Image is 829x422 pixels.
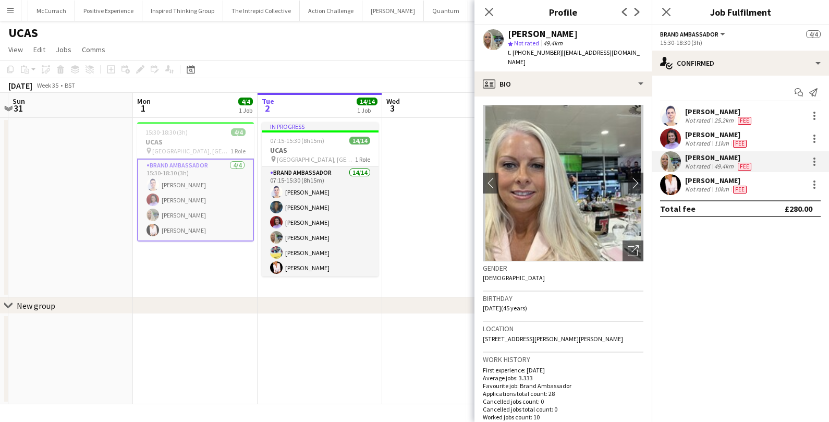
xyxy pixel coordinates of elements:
div: 1 Job [357,106,377,114]
span: t. [PHONE_NUMBER] [508,49,562,56]
a: Jobs [52,43,76,56]
img: Crew avatar or photo [483,105,643,261]
h3: Gender [483,263,643,273]
a: Edit [29,43,50,56]
p: Favourite job: Brand Ambassador [483,382,643,390]
span: 1 Role [355,155,370,163]
button: Positive Experience [75,1,142,21]
div: 25.2km [712,116,736,125]
span: View [8,45,23,54]
button: Inspired Thinking Group [142,1,223,21]
span: Fee [738,117,751,125]
span: [DEMOGRAPHIC_DATA] [483,274,545,282]
span: 14/14 [357,98,377,105]
div: In progress [262,122,379,130]
span: 31 [11,102,25,114]
h3: Job Fulfilment [652,5,829,19]
div: Bio [474,71,652,97]
div: Total fee [660,203,696,214]
span: 1 Role [230,147,246,155]
button: Equals [468,1,504,21]
span: 14/14 [349,137,370,144]
h3: Work history [483,355,643,364]
div: £280.00 [785,203,812,214]
button: Quantum [424,1,468,21]
span: [GEOGRAPHIC_DATA], [GEOGRAPHIC_DATA] [277,155,355,163]
p: Cancelled jobs total count: 0 [483,405,643,413]
span: Wed [386,97,400,106]
div: Not rated [685,116,712,125]
button: Action Challenge [300,1,362,21]
span: Sun [13,97,25,106]
div: Open photos pop-in [623,240,643,261]
app-job-card: 15:30-18:30 (3h)4/4UCAS [GEOGRAPHIC_DATA], [GEOGRAPHIC_DATA]1 RoleBrand Ambassador4/415:30-18:30 ... [137,122,254,242]
span: 1 [136,102,151,114]
div: Crew has different fees then in role [731,185,749,194]
h3: Location [483,324,643,333]
span: Edit [33,45,45,54]
span: 15:30-18:30 (3h) [145,128,188,136]
div: Not rated [685,185,712,194]
span: Tue [262,97,274,106]
div: Confirmed [652,51,829,76]
span: 49.4km [541,39,565,47]
span: Comms [82,45,105,54]
p: First experience: [DATE] [483,366,643,374]
button: McCurrach [28,1,75,21]
span: [GEOGRAPHIC_DATA], [GEOGRAPHIC_DATA] [152,147,230,155]
div: Not rated [685,162,712,171]
p: Applications total count: 28 [483,390,643,397]
div: 49.4km [712,162,736,171]
div: 15:30-18:30 (3h) [660,39,821,46]
span: Week 35 [34,81,60,89]
div: [PERSON_NAME] [685,107,753,116]
div: [PERSON_NAME] [508,29,578,39]
span: Jobs [56,45,71,54]
div: [PERSON_NAME] [685,153,753,162]
span: Fee [733,140,747,148]
h3: UCAS [137,137,254,147]
button: Brand Ambassador [660,30,727,38]
span: 07:15-15:30 (8h15m) [270,137,324,144]
a: Comms [78,43,109,56]
h3: UCAS [262,146,379,155]
span: Not rated [514,39,539,47]
div: 1 Job [239,106,252,114]
span: | [EMAIL_ADDRESS][DOMAIN_NAME] [508,49,640,66]
div: [DATE] [8,80,32,91]
span: Fee [738,163,751,171]
div: Crew has different fees then in role [736,116,753,125]
span: 4/4 [806,30,821,38]
div: 10km [712,185,731,194]
span: Fee [733,186,747,194]
h1: UCAS [8,25,38,41]
span: [DATE] (45 years) [483,304,527,312]
p: Cancelled jobs count: 0 [483,397,643,405]
span: 3 [385,102,400,114]
span: 4/4 [238,98,253,105]
span: Brand Ambassador [660,30,718,38]
span: [STREET_ADDRESS][PERSON_NAME][PERSON_NAME] [483,335,623,343]
div: [PERSON_NAME] [685,176,749,185]
div: Crew has different fees then in role [736,162,753,171]
app-job-card: In progress07:15-15:30 (8h15m)14/14UCAS [GEOGRAPHIC_DATA], [GEOGRAPHIC_DATA]1 RoleBrand Ambassado... [262,122,379,276]
button: [PERSON_NAME] [362,1,424,21]
h3: Birthday [483,294,643,303]
div: Not rated [685,139,712,148]
div: Crew has different fees then in role [731,139,749,148]
a: View [4,43,27,56]
span: 2 [260,102,274,114]
div: BST [65,81,75,89]
span: Mon [137,97,151,106]
div: [PERSON_NAME] [685,130,749,139]
p: Worked jobs count: 10 [483,413,643,421]
div: New group [17,300,55,311]
h3: Profile [474,5,652,19]
div: 11km [712,139,731,148]
app-card-role: Brand Ambassador4/415:30-18:30 (3h)[PERSON_NAME][PERSON_NAME][PERSON_NAME][PERSON_NAME] [137,159,254,242]
span: 4/4 [231,128,246,136]
p: Average jobs: 3.333 [483,374,643,382]
button: The Intrepid Collective [223,1,300,21]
